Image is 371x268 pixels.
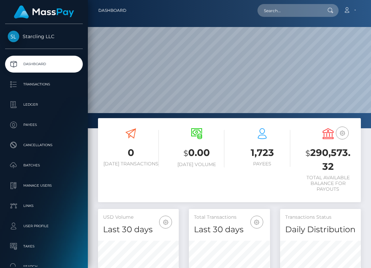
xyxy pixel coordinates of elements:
a: User Profile [5,218,83,235]
h3: 290,573.32 [300,146,356,173]
h6: Payees [234,161,290,167]
p: Ledger [8,100,80,110]
p: Dashboard [8,59,80,69]
h4: Daily Distribution [285,224,356,236]
span: Starcling LLC [5,33,83,39]
a: Payees [5,116,83,133]
a: Batches [5,157,83,174]
p: Transactions [8,79,80,89]
a: Transactions [5,76,83,93]
h4: Last 30 days [103,224,174,236]
h4: Last 30 days [194,224,265,236]
a: Links [5,197,83,214]
h6: [DATE] Transactions [103,161,159,167]
input: Search... [257,4,321,17]
h5: Transactions Status [285,214,356,221]
p: Batches [8,160,80,170]
p: Links [8,201,80,211]
h6: [DATE] Volume [169,162,225,167]
h5: Total Transactions [194,214,265,221]
h3: 0 [103,146,159,159]
h3: 0.00 [169,146,225,160]
h5: USD Volume [103,214,174,221]
p: Manage Users [8,181,80,191]
p: Cancellations [8,140,80,150]
h6: Total Available Balance for Payouts [300,175,356,192]
small: $ [305,149,310,158]
a: Manage Users [5,177,83,194]
img: MassPay Logo [14,5,74,19]
a: Dashboard [5,56,83,73]
p: User Profile [8,221,80,231]
img: Starcling LLC [8,31,19,42]
small: $ [183,149,188,158]
a: Dashboard [98,3,126,18]
a: Cancellations [5,137,83,154]
h3: 1,723 [234,146,290,159]
p: Payees [8,120,80,130]
a: Taxes [5,238,83,255]
a: Ledger [5,96,83,113]
p: Taxes [8,241,80,251]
